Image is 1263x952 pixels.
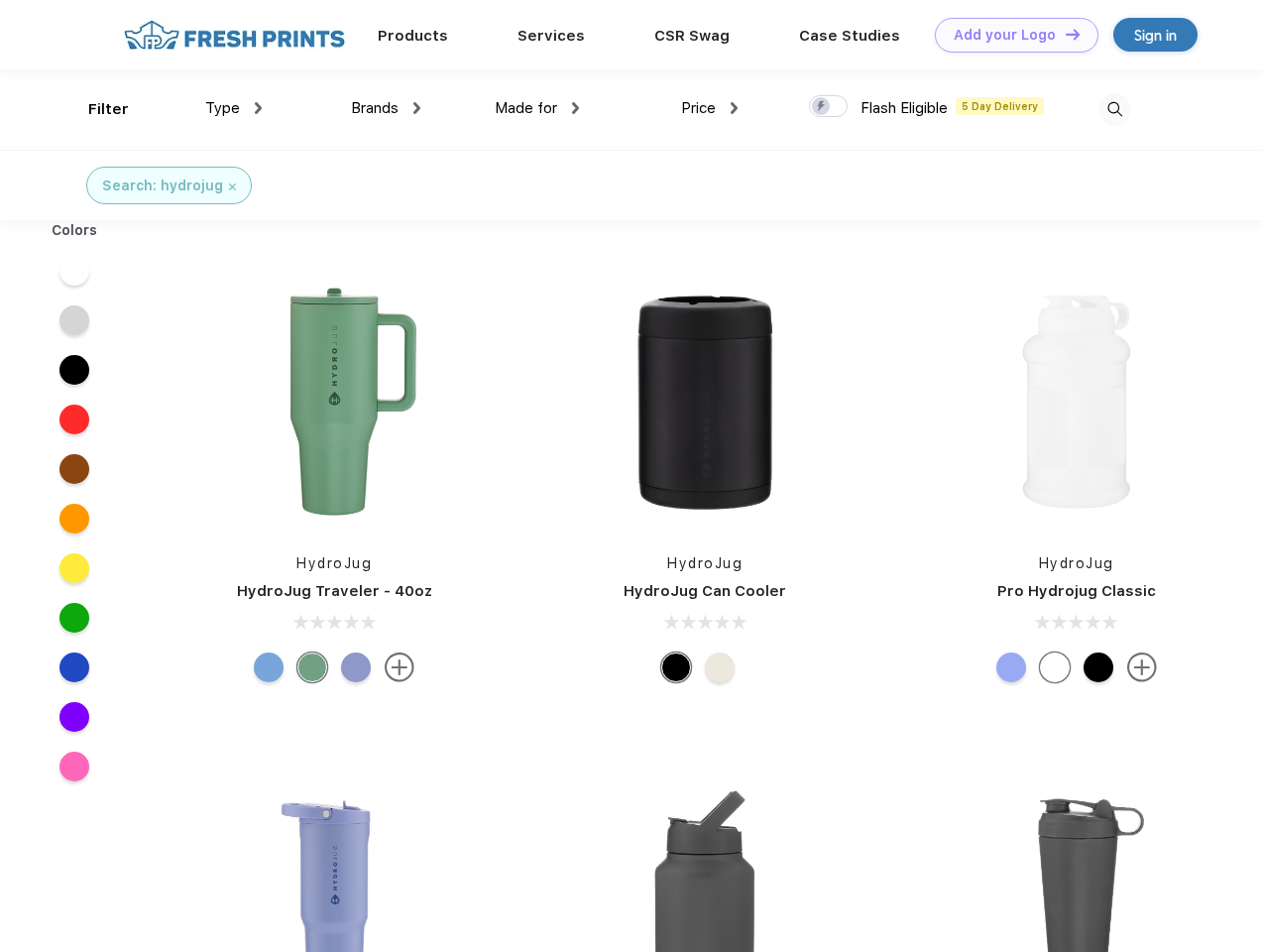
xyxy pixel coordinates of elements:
div: Black [1084,653,1113,682]
img: filter_cancel.svg [229,183,236,190]
div: Search: hydrojug [102,176,223,196]
img: dropdown.png [572,102,579,114]
img: dropdown.png [255,102,262,114]
span: Type [205,99,240,117]
img: dropdown.png [413,102,420,114]
img: func=resize&h=266 [573,270,837,534]
div: Hyper Blue [996,653,1026,682]
div: White [1040,653,1070,682]
div: Colors [37,220,113,241]
img: fo%20logo%202.webp [118,18,351,53]
img: more.svg [1127,653,1157,682]
a: HydroJug Traveler - 40oz [237,582,432,600]
span: Made for [495,99,557,117]
span: Flash Eligible [861,99,948,117]
div: Sage [297,653,327,682]
div: Sign in [1134,24,1177,47]
a: Pro Hydrojug Classic [997,582,1156,600]
img: more.svg [385,653,414,682]
img: func=resize&h=266 [202,270,466,534]
a: HydroJug [1039,555,1114,571]
img: desktop_search.svg [1098,93,1131,126]
img: DT [1066,29,1080,40]
div: Riptide [254,653,284,682]
a: Sign in [1113,18,1198,52]
a: HydroJug [667,555,743,571]
div: Add your Logo [954,27,1056,44]
div: Cream [705,653,735,682]
img: dropdown.png [731,102,738,114]
a: HydroJug Can Cooler [624,582,786,600]
a: Products [378,27,448,45]
span: Price [681,99,716,117]
div: Filter [88,98,129,121]
div: Black [661,653,691,682]
div: Peri [341,653,371,682]
span: 5 Day Delivery [956,97,1044,115]
span: Brands [351,99,399,117]
a: HydroJug [296,555,372,571]
img: func=resize&h=266 [945,270,1208,534]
